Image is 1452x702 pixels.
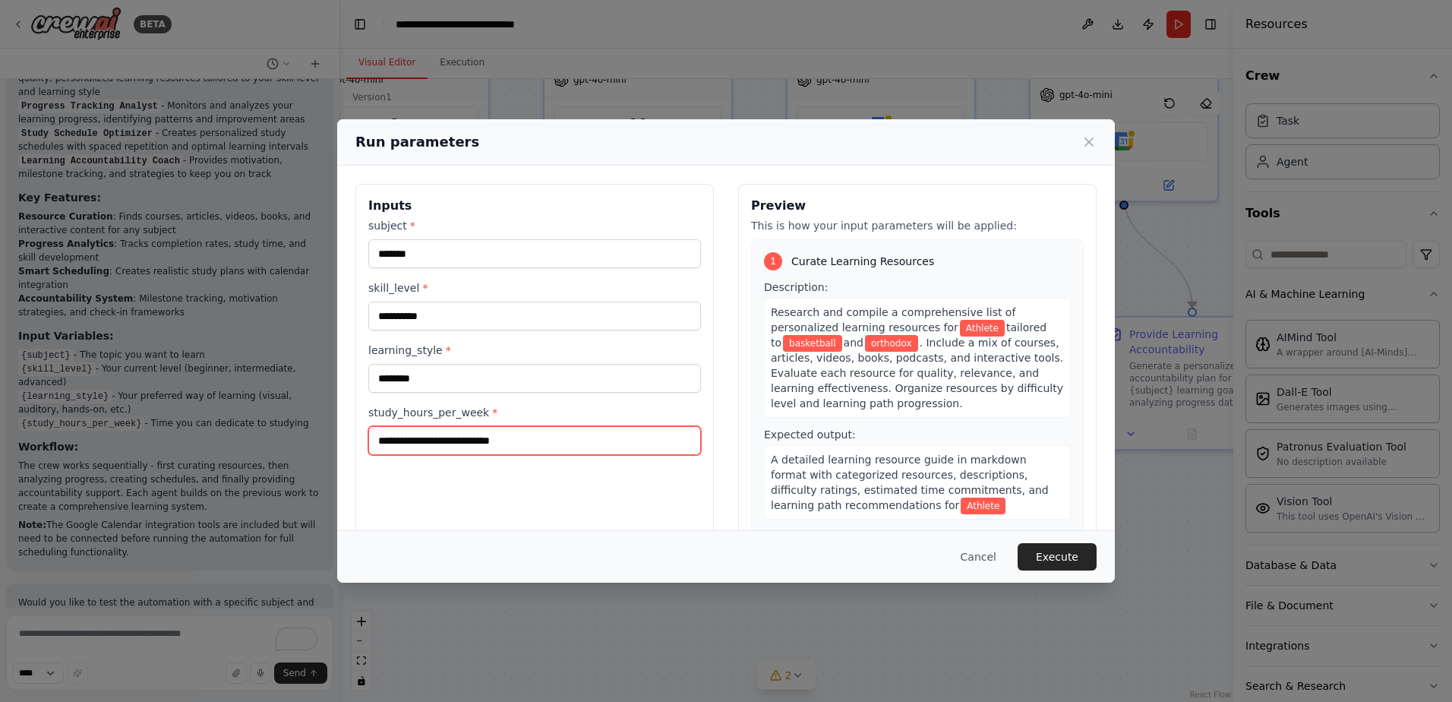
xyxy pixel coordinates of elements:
[960,320,1005,337] span: Variable: subject
[751,218,1084,233] p: This is how your input parameters will be applied:
[764,252,782,270] div: 1
[368,197,701,215] h3: Inputs
[949,543,1009,571] button: Cancel
[368,280,701,296] label: skill_level
[764,428,856,441] span: Expected output:
[368,343,701,358] label: learning_style
[771,337,1063,409] span: . Include a mix of courses, articles, videos, books, podcasts, and interactive tools. Evaluate ea...
[355,131,479,153] h2: Run parameters
[1018,543,1097,571] button: Execute
[791,254,934,269] span: Curate Learning Resources
[751,197,1084,215] h3: Preview
[368,218,701,233] label: subject
[771,306,1015,334] span: Research and compile a comprehensive list of personalized learning resources for
[961,498,1005,514] span: Variable: subject
[783,335,841,352] span: Variable: skill_level
[865,335,918,352] span: Variable: learning_style
[771,454,1049,511] span: A detailed learning resource guide in markdown format with categorized resources, descriptions, d...
[368,405,701,420] label: study_hours_per_week
[764,281,828,293] span: Description:
[844,337,863,349] span: and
